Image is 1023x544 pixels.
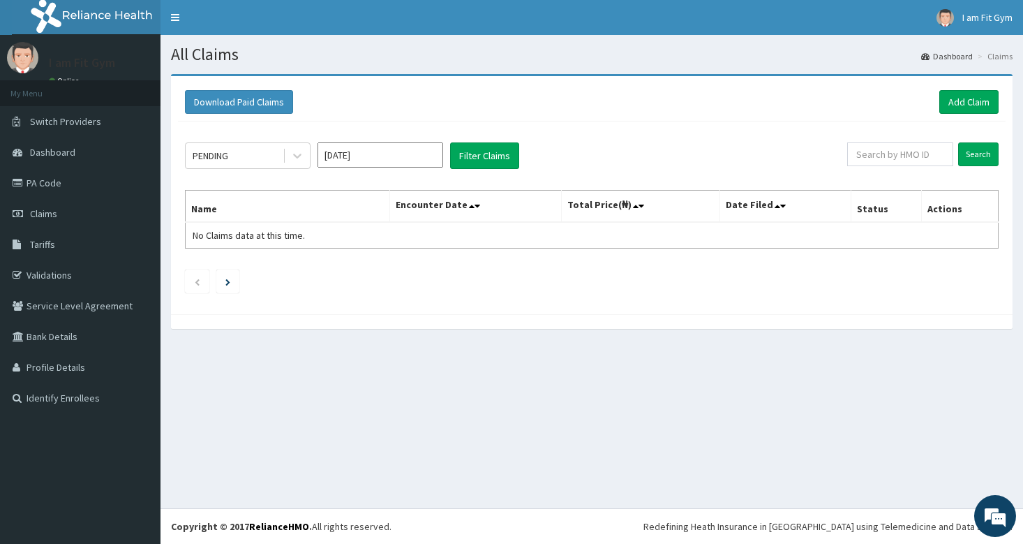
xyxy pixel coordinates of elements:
[185,90,293,114] button: Download Paid Claims
[958,142,999,166] input: Search
[921,50,973,62] a: Dashboard
[193,149,228,163] div: PENDING
[974,50,1013,62] li: Claims
[390,191,561,223] th: Encounter Date
[962,11,1013,24] span: I am Fit Gym
[30,238,55,251] span: Tariffs
[939,90,999,114] a: Add Claim
[318,142,443,168] input: Select Month and Year
[561,191,719,223] th: Total Price(₦)
[847,142,953,166] input: Search by HMO ID
[936,9,954,27] img: User Image
[643,520,1013,534] div: Redefining Heath Insurance in [GEOGRAPHIC_DATA] using Telemedicine and Data Science!
[249,520,309,533] a: RelianceHMO
[30,146,75,159] span: Dashboard
[30,115,101,128] span: Switch Providers
[171,520,312,533] strong: Copyright © 2017 .
[851,191,922,223] th: Status
[171,45,1013,64] h1: All Claims
[225,275,230,288] a: Next page
[922,191,999,223] th: Actions
[194,275,200,288] a: Previous page
[7,42,38,73] img: User Image
[49,57,115,69] p: I am Fit Gym
[160,508,1023,544] footer: All rights reserved.
[49,76,82,86] a: Online
[193,229,305,242] span: No Claims data at this time.
[450,142,519,169] button: Filter Claims
[186,191,390,223] th: Name
[720,191,851,223] th: Date Filed
[30,207,57,220] span: Claims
